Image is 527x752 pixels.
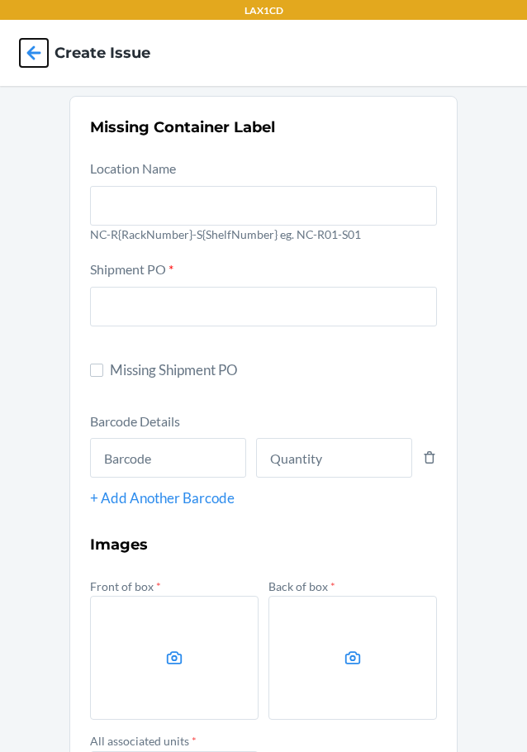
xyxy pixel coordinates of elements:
[245,3,283,18] p: LAX1CD
[90,734,197,748] label: All associated units
[90,261,173,277] label: Shipment PO
[55,42,150,64] h4: Create Issue
[90,579,161,593] label: Front of box
[90,364,103,377] input: Missing Shipment PO
[110,359,437,381] span: Missing Shipment PO
[90,413,180,429] label: Barcode Details
[90,226,437,243] p: NC-R{RackNumber}-S{ShelfNumber} eg. NC-R01-S01
[90,534,437,555] h3: Images
[90,488,437,509] div: + Add Another Barcode
[256,438,412,478] input: Quantity
[268,579,335,593] label: Back of box
[90,117,437,138] h2: Missing Container Label
[90,438,246,478] input: Barcode
[90,160,176,176] label: Location Name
